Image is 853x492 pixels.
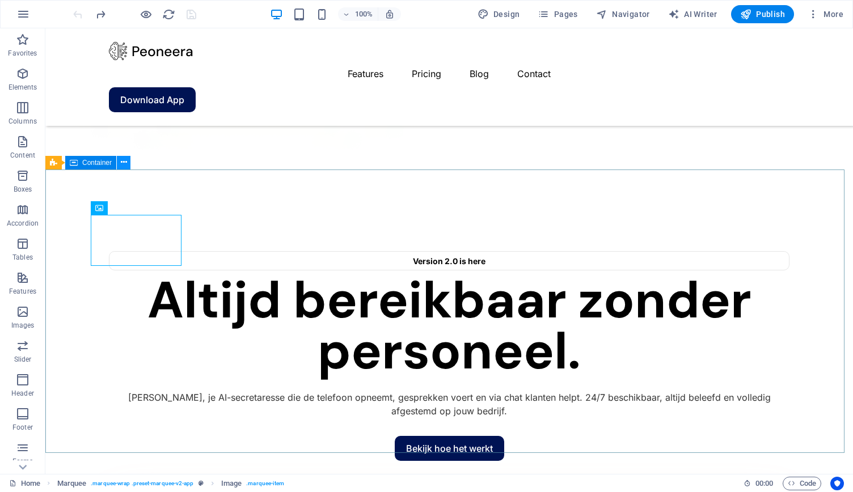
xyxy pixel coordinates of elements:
span: Click to select. Double-click to edit [221,477,242,490]
p: Columns [9,117,37,126]
span: Design [478,9,520,20]
span: Click to select. Double-click to edit [57,477,87,490]
span: Code [788,477,816,490]
button: Publish [731,5,794,23]
button: AI Writer [664,5,722,23]
p: Tables [12,253,33,262]
p: Forms [12,457,33,466]
p: Content [10,151,35,160]
p: Accordion [7,219,39,228]
button: Click here to leave preview mode and continue editing [139,7,153,21]
button: Design [473,5,525,23]
nav: breadcrumb [57,477,285,490]
span: More [808,9,843,20]
span: AI Writer [668,9,717,20]
button: reload [162,7,175,21]
span: Publish [740,9,785,20]
span: Container [82,159,112,166]
button: redo [94,7,107,21]
span: . marquee-item [246,477,284,490]
h6: 100% [355,7,373,21]
span: Pages [538,9,577,20]
button: Usercentrics [830,477,844,490]
i: This element is a customizable preset [199,480,204,486]
i: On resize automatically adjust zoom level to fit chosen device. [385,9,395,19]
a: Click to cancel selection. Double-click to open Pages [9,477,40,490]
p: Header [11,389,34,398]
button: More [803,5,848,23]
p: Footer [12,423,33,432]
p: Favorites [8,49,37,58]
button: Pages [533,5,582,23]
span: : [763,479,765,487]
span: Navigator [596,9,650,20]
i: Redo: Delete elements (Ctrl+Y, ⌘+Y) [94,8,107,21]
p: Images [11,321,35,330]
span: . marquee-wrap .preset-marquee-v2-app [91,477,193,490]
button: Code [783,477,821,490]
p: Slider [14,355,32,364]
div: Design (Ctrl+Alt+Y) [473,5,525,23]
button: 100% [338,7,378,21]
i: Reload page [162,8,175,21]
span: 00 00 [755,477,773,490]
p: Features [9,287,36,296]
p: Elements [9,83,37,92]
button: Navigator [592,5,654,23]
p: Boxes [14,185,32,194]
h6: Session time [744,477,774,490]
